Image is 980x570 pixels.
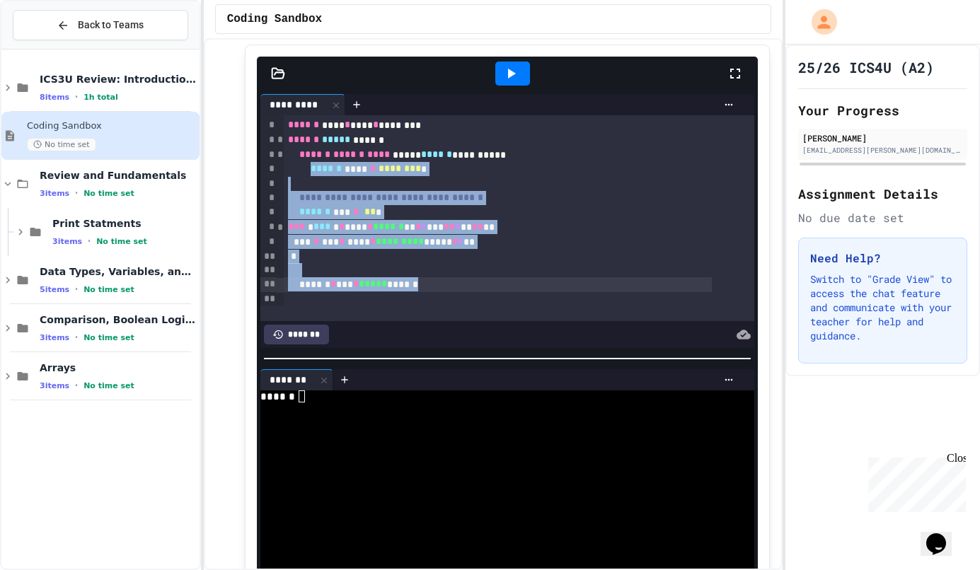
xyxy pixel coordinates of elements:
span: 3 items [40,333,69,342]
span: No time set [27,138,96,151]
button: Back to Teams [13,10,188,40]
h2: Your Progress [798,100,967,120]
span: 3 items [40,189,69,198]
span: No time set [83,189,134,198]
span: • [75,332,78,343]
span: No time set [83,285,134,294]
h1: 25/26 ICS4U (A2) [798,57,934,77]
span: Back to Teams [78,18,144,33]
span: • [75,380,78,391]
h3: Need Help? [810,250,955,267]
span: Coding Sandbox [227,11,322,28]
div: No due date set [798,209,967,226]
div: [PERSON_NAME] [802,132,963,144]
span: Arrays [40,361,197,374]
p: Switch to "Grade View" to access the chat feature and communicate with your teacher for help and ... [810,272,955,343]
span: Coding Sandbox [27,120,197,132]
span: No time set [83,333,134,342]
span: Comparison, Boolean Logic, If-Statements [40,313,197,326]
div: Chat with us now!Close [6,6,98,90]
h2: Assignment Details [798,184,967,204]
span: No time set [96,237,147,246]
span: • [75,91,78,103]
span: ICS3U Review: Introduction to Java [40,73,197,86]
span: Data Types, Variables, and Math [40,265,197,278]
span: • [88,235,91,247]
span: • [75,284,78,295]
span: Print Statments [52,217,197,230]
span: 1h total [83,93,118,102]
span: 8 items [40,93,69,102]
span: • [75,187,78,199]
span: Review and Fundamentals [40,169,197,182]
span: 3 items [52,237,82,246]
div: [EMAIL_ADDRESS][PERSON_NAME][DOMAIN_NAME] [802,145,963,156]
iframe: chat widget [921,513,966,556]
iframe: chat widget [863,452,966,512]
span: 3 items [40,381,69,390]
div: My Account [797,6,841,38]
span: No time set [83,381,134,390]
span: 5 items [40,285,69,294]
